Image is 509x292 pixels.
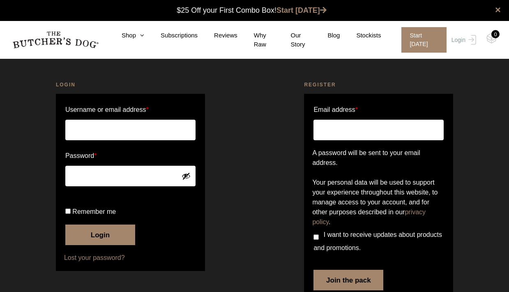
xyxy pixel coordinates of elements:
[486,33,497,44] img: TBD_Cart-Empty.png
[65,149,196,162] label: Password
[65,225,135,245] button: Login
[495,5,501,15] a: close
[311,31,340,40] a: Blog
[274,31,311,49] a: Our Story
[182,171,191,181] button: Show password
[304,81,453,89] h2: Register
[312,178,445,227] p: Your personal data will be used to support your experience throughout this website, to manage acc...
[64,253,197,263] a: Lost your password?
[313,231,442,251] span: I want to receive updates about products and promotions.
[144,31,198,40] a: Subscriptions
[56,81,205,89] h2: Login
[65,103,196,116] label: Username or email address
[313,234,319,240] input: I want to receive updates about products and promotions.
[313,103,358,116] label: Email address
[491,30,500,38] div: 0
[449,27,476,53] a: Login
[393,27,449,53] a: Start [DATE]
[276,6,327,14] a: Start [DATE]
[198,31,237,40] a: Reviews
[105,31,144,40] a: Shop
[72,208,116,215] span: Remember me
[312,148,445,168] p: A password will be sent to your email address.
[313,270,383,290] button: Join the pack
[65,209,71,214] input: Remember me
[237,31,274,49] a: Why Raw
[340,31,381,40] a: Stockists
[401,27,446,53] span: Start [DATE]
